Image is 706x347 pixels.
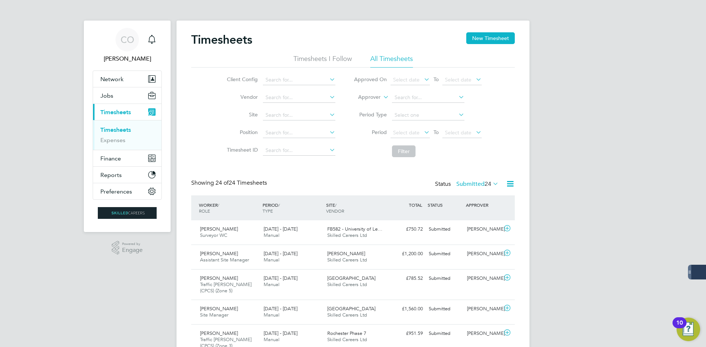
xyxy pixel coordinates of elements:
span: FB582 - University of Le… [327,226,382,232]
button: Reports [93,167,161,183]
input: Search for... [263,145,335,156]
span: [DATE] - [DATE] [264,250,297,257]
span: CO [121,35,134,44]
div: £750.72 [388,223,426,235]
span: [DATE] - [DATE] [264,226,297,232]
span: Manual [264,312,279,318]
span: Engage [122,247,143,253]
span: Finance [100,155,121,162]
span: [PERSON_NAME] [200,275,238,281]
div: Submitted [426,272,464,285]
div: PERIOD [261,198,324,217]
span: Manual [264,336,279,343]
div: [PERSON_NAME] [464,223,502,235]
span: Jobs [100,92,113,99]
label: Vendor [225,94,258,100]
span: / [218,202,219,208]
div: £1,560.00 [388,303,426,315]
span: Craig O'Donovan [93,54,162,63]
input: Search for... [263,93,335,103]
div: £785.52 [388,272,426,285]
div: £1,200.00 [388,248,426,260]
span: ROLE [199,208,210,214]
div: [PERSON_NAME] [464,272,502,285]
span: [PERSON_NAME] [200,250,238,257]
div: £951.59 [388,328,426,340]
span: Preferences [100,188,132,195]
span: Manual [264,281,279,288]
span: Select date [393,129,420,136]
button: Jobs [93,87,161,104]
input: Search for... [263,75,335,85]
div: [PERSON_NAME] [464,303,502,315]
div: [PERSON_NAME] [464,328,502,340]
span: Skilled Careers Ltd [327,336,367,343]
span: 24 Timesheets [215,179,267,187]
input: Search for... [263,110,335,120]
div: Status [435,179,500,189]
span: Skilled Careers Ltd [327,232,367,238]
span: Surveyor WC [200,232,227,238]
span: TOTAL [409,202,422,208]
span: [GEOGRAPHIC_DATA] [327,275,375,281]
li: All Timesheets [370,54,413,68]
div: STATUS [426,198,464,212]
button: Network [93,71,161,87]
input: Search for... [392,93,464,103]
div: Submitted [426,328,464,340]
label: Period [354,129,387,135]
label: Site [225,111,258,118]
span: TYPE [263,208,273,214]
span: Site Manager [200,312,228,318]
div: APPROVER [464,198,502,212]
span: To [431,75,441,84]
div: Submitted [426,248,464,260]
img: skilledcareers-logo-retina.png [98,207,157,219]
span: To [431,127,441,137]
span: Select date [445,76,471,83]
span: Reports [100,171,122,178]
div: WORKER [197,198,261,217]
span: Skilled Careers Ltd [327,257,367,263]
label: Submitted [456,180,499,188]
div: SITE [324,198,388,217]
button: Finance [93,150,161,166]
span: Manual [264,257,279,263]
span: [GEOGRAPHIC_DATA] [327,306,375,312]
label: Approver [347,94,381,101]
a: Powered byEngage [112,241,143,255]
span: [DATE] - [DATE] [264,275,297,281]
span: Network [100,76,124,83]
span: 24 of [215,179,229,187]
span: Timesheets [100,109,131,116]
input: Search for... [263,128,335,138]
span: 24 [485,180,491,188]
button: Timesheets [93,104,161,120]
span: [DATE] - [DATE] [264,330,297,336]
input: Select one [392,110,464,120]
span: Skilled Careers Ltd [327,281,367,288]
span: Powered by [122,241,143,247]
button: New Timesheet [466,32,515,44]
span: / [278,202,280,208]
label: Approved On [354,76,387,83]
li: Timesheets I Follow [293,54,352,68]
button: Preferences [93,183,161,199]
span: Manual [264,232,279,238]
span: [PERSON_NAME] [327,250,365,257]
h2: Timesheets [191,32,252,47]
div: Timesheets [93,120,161,150]
a: Go to home page [93,207,162,219]
div: [PERSON_NAME] [464,248,502,260]
div: Showing [191,179,268,187]
div: Submitted [426,223,464,235]
span: Skilled Careers Ltd [327,312,367,318]
span: VENDOR [326,208,344,214]
label: Client Config [225,76,258,83]
span: / [335,202,336,208]
label: Timesheet ID [225,147,258,153]
span: Select date [445,129,471,136]
span: Rochester Phase 7 [327,330,366,336]
a: Expenses [100,137,125,144]
span: [PERSON_NAME] [200,226,238,232]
